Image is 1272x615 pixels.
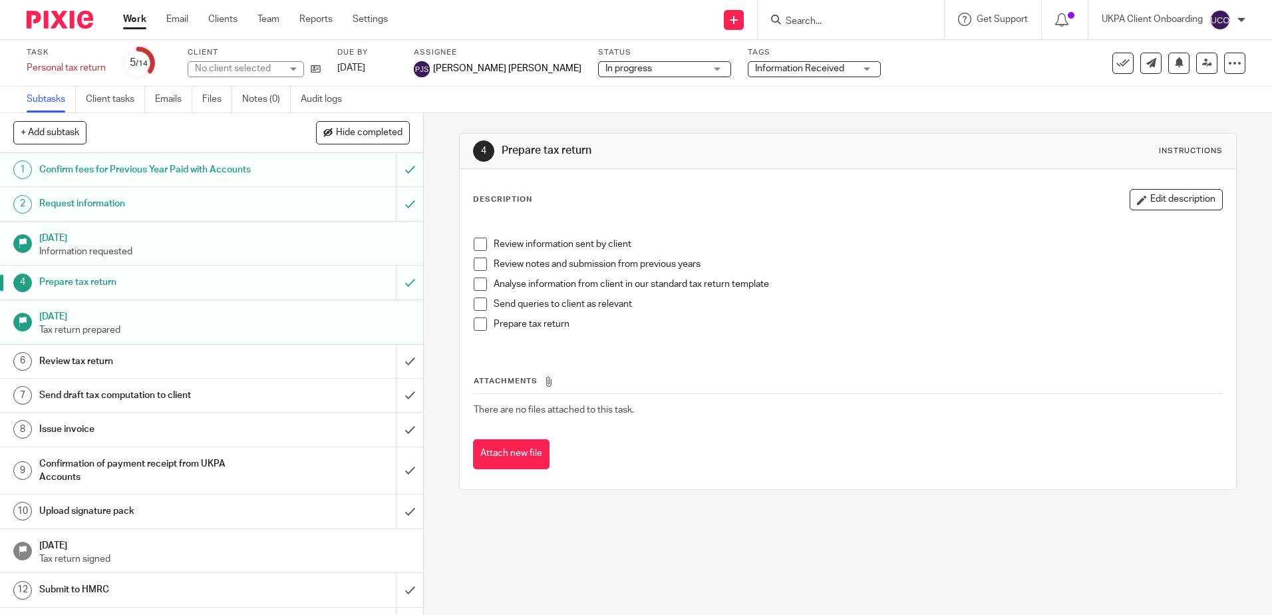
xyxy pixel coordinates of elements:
[494,278,1221,291] p: Analyse information from client in our standard tax return template
[299,13,333,26] a: Reports
[1140,53,1162,74] a: Send new email to Sulav&#39;s Test Company
[166,13,188,26] a: Email
[414,61,430,77] img: Prajwal Jang Singh
[123,13,146,26] a: Work
[13,502,32,520] div: 10
[396,266,423,299] div: Mark as to do
[39,245,410,258] p: Information requested
[784,16,904,28] input: Search
[39,501,268,521] h1: Upload signature pack
[1159,146,1223,156] div: Instructions
[311,64,321,74] i: Open client page
[27,87,76,112] a: Subtasks
[27,47,106,58] label: Task
[396,379,423,412] div: Mark as done
[39,323,410,337] p: Tax return prepared
[494,258,1221,271] p: Review notes and submission from previous years
[336,128,402,138] span: Hide completed
[155,87,192,112] a: Emails
[494,238,1221,251] p: Review information sent by client
[13,420,32,439] div: 8
[13,160,32,179] div: 1
[39,351,268,371] h1: Review tax return
[337,47,397,58] label: Due by
[414,47,581,58] label: Assignee
[316,121,410,144] button: Hide completed
[396,187,423,220] div: Mark as to do
[39,419,268,439] h1: Issue invoice
[474,377,538,385] span: Attachments
[13,461,32,480] div: 9
[494,298,1221,311] p: Send queries to client as relevant
[755,64,844,73] span: Information Received
[1209,9,1231,31] img: svg%3E
[86,87,145,112] a: Client tasks
[433,62,581,75] span: [PERSON_NAME] [PERSON_NAME]
[353,13,388,26] a: Settings
[1102,13,1203,26] p: UKPA Client Onboarding
[39,307,410,323] h1: [DATE]
[242,87,291,112] a: Notes (0)
[130,55,148,71] div: 5
[13,274,32,292] div: 4
[136,60,148,67] small: /14
[195,62,281,75] div: No client selected
[13,352,32,371] div: 6
[748,47,881,58] label: Tags
[13,195,32,214] div: 2
[39,580,268,600] h1: Submit to HMRC
[396,345,423,378] div: Mark as done
[473,194,532,205] p: Description
[1196,53,1217,74] a: Reassign task
[13,121,86,144] button: + Add subtask
[473,439,550,469] button: Attach new file
[39,552,410,566] p: Tax return signed
[257,13,279,26] a: Team
[13,386,32,405] div: 7
[977,15,1028,24] span: Get Support
[39,228,410,245] h1: [DATE]
[39,536,410,552] h1: [DATE]
[502,144,876,158] h1: Prepare tax return
[208,13,238,26] a: Clients
[396,153,423,186] div: Mark as to do
[39,385,268,405] h1: Send draft tax computation to client
[301,87,352,112] a: Audit logs
[1130,189,1223,210] button: Edit description
[474,405,634,415] span: There are no files attached to this task.
[39,160,268,180] h1: Confirm fees for Previous Year Paid with Accounts
[605,64,652,73] span: In progress
[39,272,268,292] h1: Prepare tax return
[188,47,321,58] label: Client
[598,47,731,58] label: Status
[39,194,268,214] h1: Request information
[396,573,423,606] div: Mark as done
[337,63,365,73] span: [DATE]
[396,413,423,446] div: Mark as done
[27,11,93,29] img: Pixie
[473,140,494,162] div: 4
[202,87,232,112] a: Files
[396,495,423,528] div: Mark as done
[39,454,268,488] h1: Confirmation of payment receipt from UKPA Accounts
[27,61,106,75] div: Personal tax return
[494,317,1221,331] p: Prepare tax return
[13,581,32,600] div: 12
[396,447,423,495] div: Mark as done
[1168,53,1190,74] button: Snooze task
